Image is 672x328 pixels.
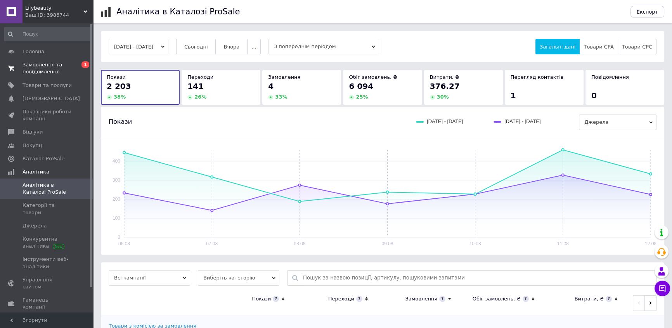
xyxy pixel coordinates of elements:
text: 0 [118,234,120,240]
span: Вчора [223,44,239,50]
button: Чат з покупцем [655,281,670,296]
span: Аналітика в Каталозі ProSale [23,182,72,196]
span: 38 % [114,94,126,100]
span: 141 [187,82,204,91]
span: 2 203 [107,82,131,91]
span: Виберіть категорію [198,270,279,286]
span: ... [251,44,256,50]
span: Головна [23,48,44,55]
div: Обіг замовлень, ₴ [473,295,521,302]
span: 0 [591,91,597,100]
text: 12.08 [645,241,656,246]
span: Покупці [23,142,43,149]
span: 4 [268,82,274,91]
span: 1 [81,61,89,68]
span: Управління сайтом [23,276,72,290]
span: Товари CPA [584,44,613,50]
button: ... [247,39,260,54]
span: Товари CPC [622,44,652,50]
span: 25 % [356,94,368,100]
span: Інструменти веб-аналітики [23,256,72,270]
div: Витрати, ₴ [574,295,604,302]
span: Lilybeauty [25,5,83,12]
span: [DEMOGRAPHIC_DATA] [23,95,80,102]
span: 33 % [275,94,287,100]
span: Сьогодні [184,44,208,50]
button: [DATE] - [DATE] [109,39,168,54]
div: Замовлення [405,295,437,302]
span: Обіг замовлень, ₴ [349,74,397,80]
span: Покази [109,118,132,126]
span: Джерела [23,222,47,229]
button: Сьогодні [176,39,216,54]
span: Каталог ProSale [23,155,64,162]
text: 07.08 [206,241,218,246]
span: Відгуки [23,128,43,135]
span: Покази [107,74,126,80]
text: 09.08 [381,241,393,246]
span: Перегляд контактів [511,74,564,80]
span: Всі кампанії [109,270,190,286]
text: 10.08 [469,241,481,246]
span: Товари та послуги [23,82,72,89]
span: 6 094 [349,82,373,91]
div: Ваш ID: 3986744 [25,12,93,19]
span: 30 % [437,94,449,100]
input: Пошук за назвою позиції, артикулу, пошуковими запитами [303,271,652,285]
h1: Аналітика в Каталозі ProSale [116,7,240,16]
button: Експорт [630,6,665,17]
span: 376.27 [430,82,460,91]
span: З попереднім періодом [268,39,379,54]
text: 06.08 [118,241,130,246]
span: Джерела [579,115,656,130]
div: Покази [252,295,271,302]
span: Переходи [187,74,213,80]
span: Замовлення та повідомлення [23,61,72,75]
span: 1 [511,91,516,100]
button: Загальні дані [535,39,580,54]
span: Експорт [637,9,658,15]
span: 26 % [194,94,206,100]
span: Показники роботи компанії [23,108,72,122]
span: Гаманець компанії [23,297,72,311]
button: Товари CPA [579,39,618,54]
span: Категорії та товари [23,202,72,216]
text: 100 [113,215,120,221]
span: Загальні дані [540,44,575,50]
div: Переходи [328,295,354,302]
input: Пошук [4,27,91,41]
text: 08.08 [294,241,305,246]
span: Конкурентна аналітика [23,236,72,250]
button: Товари CPC [618,39,656,54]
span: Аналітика [23,168,49,175]
span: Повідомлення [591,74,629,80]
text: 400 [113,158,120,164]
text: 300 [113,177,120,183]
text: 11.08 [557,241,569,246]
span: Замовлення [268,74,300,80]
text: 200 [113,196,120,202]
span: Витрати, ₴ [430,74,459,80]
button: Вчора [215,39,248,54]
